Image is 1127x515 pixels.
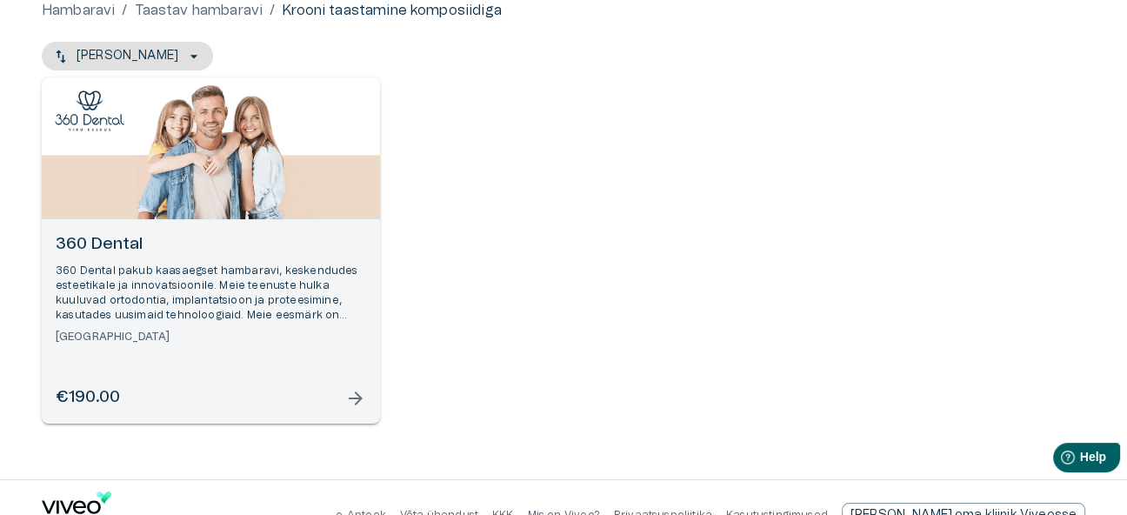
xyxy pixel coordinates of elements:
span: arrow_forward [345,388,366,409]
a: Open selected supplier available booking dates [42,77,380,424]
button: [PERSON_NAME] [42,42,213,70]
iframe: Help widget launcher [991,436,1127,485]
h6: €190.00 [56,386,120,410]
p: [PERSON_NAME] [77,47,178,65]
img: 360 Dental logo [55,90,124,131]
h6: [GEOGRAPHIC_DATA] [56,330,366,344]
p: 360 Dental pakub kaasaegset hambaravi, keskendudes esteetikale ja innovatsioonile. Meie teenuste ... [56,264,366,324]
h6: 360 Dental [56,233,366,257]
